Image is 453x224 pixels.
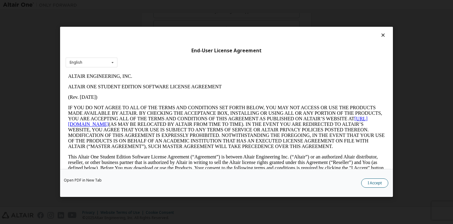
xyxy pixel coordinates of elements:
p: This Altair One Student Edition Software License Agreement (“Agreement”) is between Altair Engine... [2,83,319,105]
a: Open PDF in New Tab [64,179,102,182]
p: ALTAIR ONE STUDENT EDITION SOFTWARE LICENSE AGREEMENT [2,13,319,18]
div: English [70,61,82,64]
div: End-User License Agreement [66,48,387,54]
p: ALTAIR ENGINEERING, INC. [2,2,319,8]
a: [URL][DOMAIN_NAME] [2,45,302,56]
button: I Accept [361,179,388,188]
p: (Rev. [DATE]) [2,23,319,29]
p: IF YOU DO NOT AGREE TO ALL OF THE TERMS AND CONDITIONS SET FORTH BELOW, YOU MAY NOT ACCESS OR USE... [2,34,319,78]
